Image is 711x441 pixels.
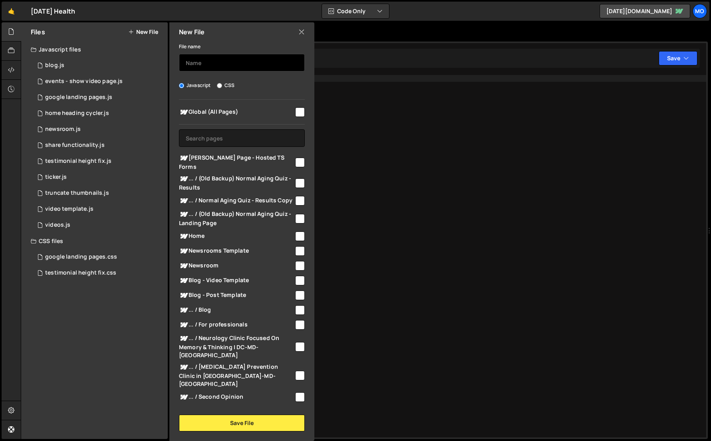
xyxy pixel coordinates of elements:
div: home heading cycler.js [45,110,109,117]
div: 15519/43756.js [31,185,168,201]
input: Name [179,54,305,71]
div: Javascript files [21,42,168,57]
button: Code Only [322,4,389,18]
span: ... / [MEDICAL_DATA] Prevention Clinic in [GEOGRAPHIC_DATA]-MD-[GEOGRAPHIC_DATA] [179,362,294,388]
button: Save File [179,415,305,431]
span: ... / Neurology Clinic Focused On Memory & Thinking | DC-MD-[GEOGRAPHIC_DATA] [179,334,294,359]
div: ticker.js [45,174,67,181]
div: 15519/43856.js [31,169,168,185]
span: ... / Second Opinion [179,392,294,402]
h2: New File [179,28,205,36]
div: 15519/44291.css [31,265,168,281]
span: ... / (Old Backup) Normal Aging Quiz - Landing Page [179,210,294,227]
label: File name [179,43,201,51]
a: [DATE][DOMAIN_NAME] [600,4,690,18]
div: 15519/44286.js [31,153,168,169]
button: Save [659,51,697,65]
span: Home [179,231,294,241]
div: testimonial height fix.js [45,158,111,165]
div: share functionality.js [45,142,105,149]
div: 15519/43356.js [31,121,168,137]
a: Mo [693,4,707,18]
div: 15519/41007.css [31,249,168,265]
div: newsroom.js [45,126,81,133]
div: 15519/44391.js [31,217,168,233]
div: 15519/43407.js [31,137,168,153]
input: Search pages [179,129,305,147]
div: videos.js [45,221,70,229]
div: 15519/43411.js [31,57,168,73]
div: blog.js [45,62,64,69]
div: 15519/43553.js [31,201,168,217]
span: Global (All Pages) [179,107,294,117]
button: New File [128,29,158,35]
span: Newsroom [179,261,294,271]
span: ... / (Old Backup) Normal Aging Quiz - Results [179,174,294,192]
input: Javascript [179,83,184,88]
div: testimonial height fix.css [45,269,116,277]
div: google landing pages.js [45,94,112,101]
div: 15519/41006.js [31,89,168,105]
span: ... / Blog [179,305,294,315]
div: 15519/44154.js [31,105,168,121]
a: 🤙 [2,2,21,21]
div: CSS files [21,233,168,249]
span: ... / Normal Aging Quiz - Results Copy [179,196,294,206]
span: Blog - Post Template [179,291,294,300]
label: Javascript [179,81,211,89]
div: google landing pages.css [45,253,117,261]
span: Newsrooms Template [179,246,294,256]
label: CSS [217,81,234,89]
div: truncate thumbnails.js [45,190,109,197]
h2: Files [31,28,45,36]
div: video template.js [45,206,93,213]
div: events - show video page.js [45,78,123,85]
div: [DATE] Health [31,6,75,16]
input: CSS [217,83,222,88]
span: Blog - Video Template [179,276,294,285]
div: 15519/43379.js [31,73,168,89]
span: ... / For professionals [179,320,294,330]
span: [PERSON_NAME] Page - Hosted TS Forms [179,153,294,171]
